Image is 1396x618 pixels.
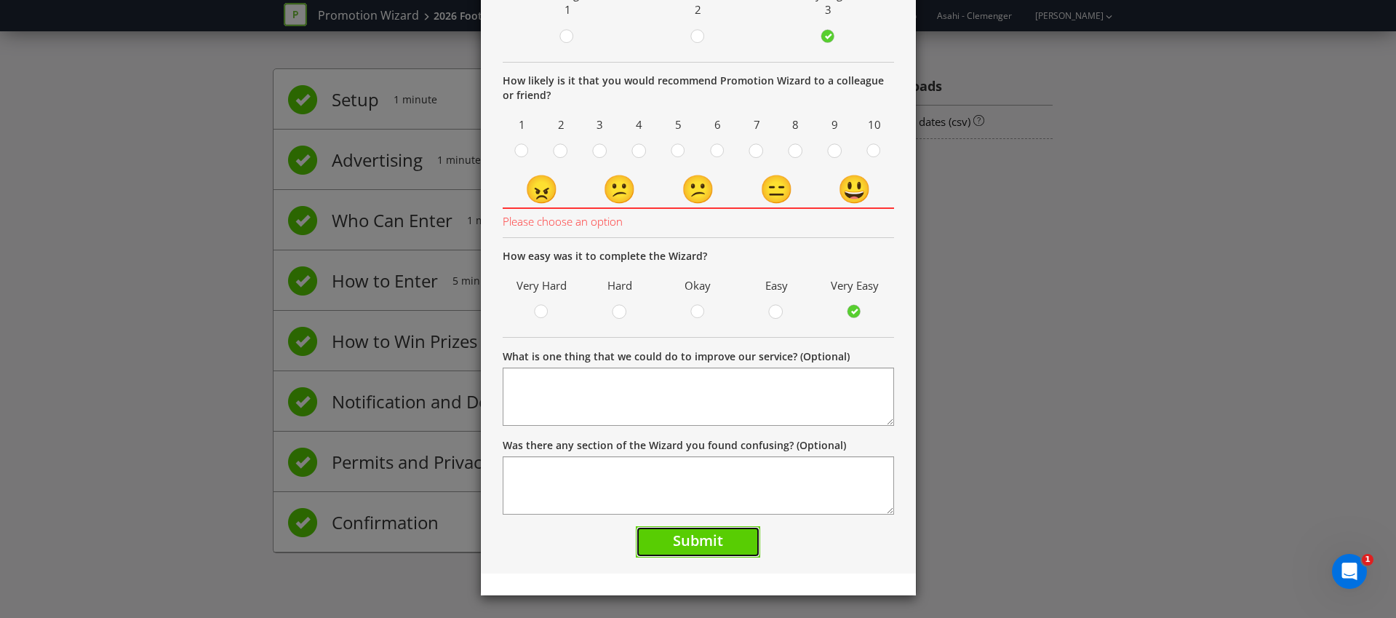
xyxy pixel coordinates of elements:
span: 6 [701,114,733,136]
span: Submit [673,531,723,550]
span: Okay [666,274,730,297]
td: 😕 [659,169,738,208]
span: 2 [695,2,701,17]
p: How easy was it to complete the Wizard? [503,249,894,264]
td: 😠 [503,169,581,208]
p: How likely is it that you would recommend Promotion Wizard to a colleague or friend? [503,74,894,103]
label: Was there any section of the Wizard you found confusing? (Optional) [503,438,846,453]
span: 5 [663,114,695,136]
span: Very Easy [823,274,887,297]
span: 10 [858,114,890,136]
span: 9 [819,114,851,136]
iframe: Intercom live chat [1332,554,1367,589]
span: 7 [741,114,773,136]
td: 😃 [815,169,894,208]
span: 2 [545,114,577,136]
span: 8 [780,114,812,136]
span: Easy [744,274,808,297]
td: 😕 [581,169,659,208]
span: 1 [565,2,571,17]
span: 1 [1362,554,1373,566]
td: 😑 [737,169,815,208]
span: Very Hard [510,274,574,297]
button: Submit [636,526,760,558]
label: What is one thing that we could do to improve our service? (Optional) [503,349,850,364]
span: Please choose an option [503,209,894,230]
span: 1 [506,114,538,136]
span: 3 [825,2,831,17]
span: 4 [623,114,655,136]
span: Hard [588,274,652,297]
span: 3 [584,114,616,136]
